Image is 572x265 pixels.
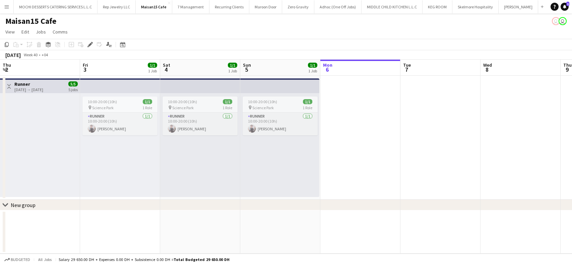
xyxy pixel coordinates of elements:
span: Edit [21,29,29,35]
h3: Runner [14,81,43,87]
span: 1/1 [228,63,237,68]
app-job-card: 10:00-20:00 (10h)1/1 Science Park1 RoleRunner1/110:00-20:00 (10h)[PERSON_NAME] [163,96,238,135]
span: 10:00-20:00 (10h) [248,99,277,104]
span: View [5,29,15,35]
div: Salary 29 650.00 DH + Expenses 0.00 DH + Subsistence 0.00 DH = [59,257,230,262]
button: Skelmore Hospitality [452,0,499,13]
button: KEG ROOM [423,0,452,13]
a: Jobs [33,27,49,36]
div: 1 Job [148,68,157,73]
span: 5/5 [68,81,78,86]
span: Comms [53,29,68,35]
button: 7 Management [172,0,209,13]
a: View [3,27,17,36]
span: Week 40 [22,52,39,57]
app-job-card: 10:00-20:00 (10h)1/1 Science Park1 RoleRunner1/110:00-20:00 (10h)[PERSON_NAME] [243,96,318,135]
button: Recurring Clients [209,0,249,13]
span: Sat [163,62,170,68]
div: 1 Job [228,68,237,73]
span: 1/1 [148,63,157,68]
app-card-role: Runner1/110:00-20:00 (10h)[PERSON_NAME] [243,113,318,135]
span: Thu [563,62,572,68]
div: 1 Job [308,68,317,73]
span: Jobs [36,29,46,35]
span: 7 [402,66,411,73]
button: Budgeted [3,256,31,263]
span: 1/1 [223,99,232,104]
span: Budgeted [11,257,30,262]
div: [DATE] → [DATE] [14,87,43,92]
span: 4 [162,66,170,73]
a: Edit [19,27,32,36]
div: +04 [42,52,48,57]
span: 1/1 [143,99,152,104]
button: Maisan15 Cafe [136,0,172,13]
button: [PERSON_NAME] [499,0,538,13]
span: 10:00-20:00 (10h) [88,99,117,104]
span: 2 [2,66,11,73]
span: Wed [483,62,492,68]
span: Mon [323,62,332,68]
span: Science Park [172,105,194,110]
app-user-avatar: Rudi Yriarte [559,17,567,25]
span: 1 [566,2,569,6]
a: 1 [561,3,569,11]
span: 1 Role [223,105,232,110]
button: MOCHI DESSERTS CATERING SERVICES L.L.C [14,0,98,13]
span: Total Budgeted 29 650.00 DH [174,257,230,262]
span: Science Park [92,105,114,110]
h1: Maisan15 Cafe [5,16,56,26]
span: Thu [3,62,11,68]
span: 3 [82,66,88,73]
span: Science Park [252,105,274,110]
span: 6 [322,66,332,73]
span: Fri [83,62,88,68]
div: 5 jobs [68,86,78,92]
button: Zero Gravity [282,0,314,13]
a: Comms [50,27,70,36]
span: 1/1 [308,63,317,68]
span: 5 [242,66,251,73]
span: 8 [482,66,492,73]
span: 1/1 [303,99,312,104]
span: All jobs [37,257,53,262]
button: Maroon Door [249,0,282,13]
span: 1 Role [142,105,152,110]
button: MIDDLE CHILD KITCHEN L.L.C [362,0,423,13]
div: [DATE] [5,52,21,58]
button: Rep Jewelry LLC [98,0,136,13]
button: Adhoc (One Off Jobs) [314,0,362,13]
span: 1 Role [303,105,312,110]
span: 10:00-20:00 (10h) [168,99,197,104]
app-user-avatar: Rudi Yriarte [552,17,560,25]
span: Tue [403,62,411,68]
app-card-role: Runner1/110:00-20:00 (10h)[PERSON_NAME] [82,113,157,135]
span: Sun [243,62,251,68]
div: New group [11,202,36,208]
app-job-card: 10:00-20:00 (10h)1/1 Science Park1 RoleRunner1/110:00-20:00 (10h)[PERSON_NAME] [82,96,157,135]
span: 9 [562,66,572,73]
app-card-role: Runner1/110:00-20:00 (10h)[PERSON_NAME] [163,113,238,135]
